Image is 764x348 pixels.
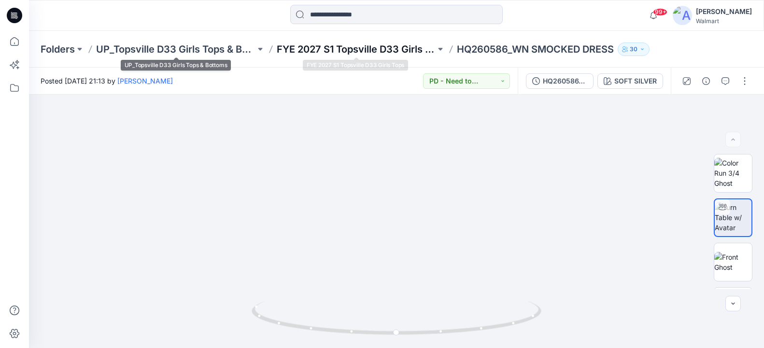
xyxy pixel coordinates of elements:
button: HQ260586_GRADING_WN SMOCKED DRESS [526,73,594,89]
p: 30 [630,44,637,55]
a: UP_Topsville D33 Girls Tops & Bottoms [96,42,255,56]
img: Front Ghost [714,252,752,272]
img: Color Run 3/4 Ghost [714,158,752,188]
div: Walmart [696,17,752,25]
button: Details [698,73,714,89]
span: 99+ [653,8,667,16]
p: HQ260586_WN SMOCKED DRESS [457,42,614,56]
button: 30 [618,42,650,56]
div: [PERSON_NAME] [696,6,752,17]
a: Folders [41,42,75,56]
div: SOFT SILVER [614,76,657,86]
a: [PERSON_NAME] [117,77,173,85]
div: HQ260586_GRADING_WN SMOCKED DRESS [543,76,587,86]
img: avatar [673,6,692,25]
img: Turn Table w/ Avatar [715,202,751,233]
span: Posted [DATE] 21:13 by [41,76,173,86]
button: SOFT SILVER [597,73,663,89]
a: FYE 2027 S1 Topsville D33 Girls Tops [277,42,436,56]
